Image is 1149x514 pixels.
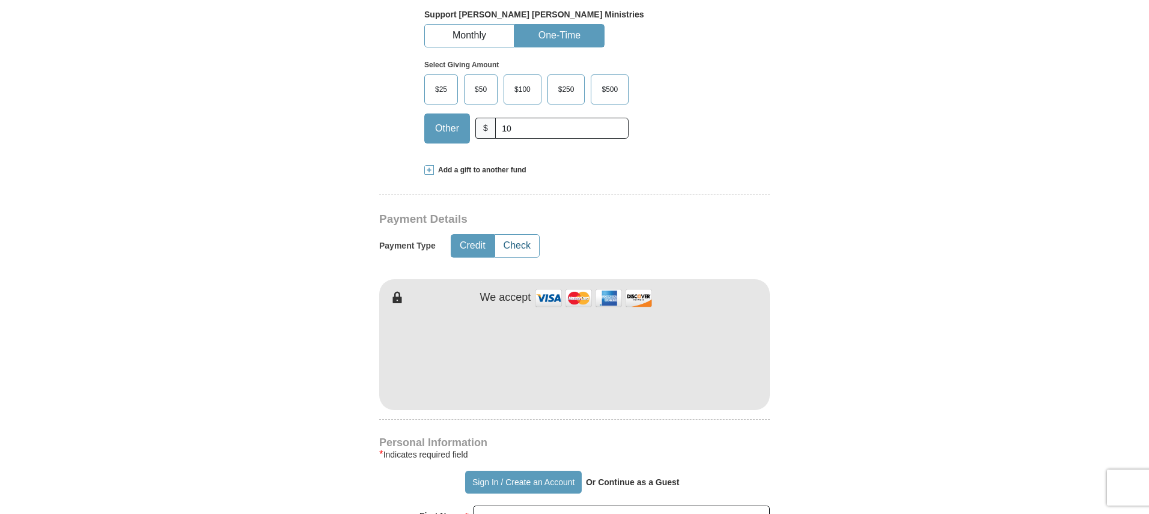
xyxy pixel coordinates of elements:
img: credit cards accepted [534,285,654,311]
button: Monthly [425,25,514,47]
input: Other Amount [495,118,629,139]
span: Other [429,119,465,138]
strong: Or Continue as a Guest [586,477,680,487]
button: One-Time [515,25,604,47]
button: Credit [451,235,494,257]
h4: Personal Information [379,438,770,447]
h5: Support [PERSON_NAME] [PERSON_NAME] Ministries [424,10,725,20]
strong: Select Giving Amount [424,61,499,69]
button: Sign In / Create an Account [465,471,581,494]
span: $100 [508,80,537,98]
h3: Payment Details [379,213,686,226]
span: $25 [429,80,453,98]
button: Check [495,235,539,257]
span: $50 [469,80,493,98]
h4: We accept [480,291,531,304]
h5: Payment Type [379,241,436,251]
div: Indicates required field [379,447,770,462]
span: $ [475,118,496,139]
span: Add a gift to another fund [434,165,526,175]
span: $250 [552,80,581,98]
span: $500 [596,80,624,98]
